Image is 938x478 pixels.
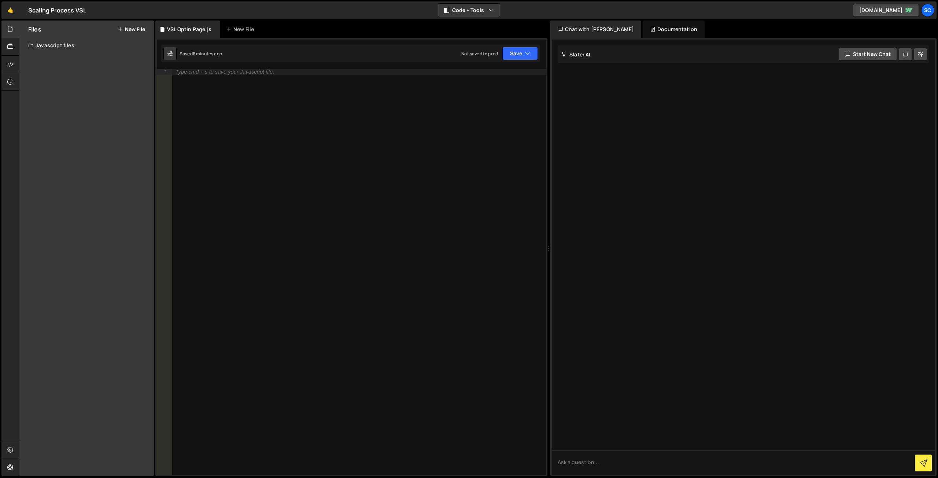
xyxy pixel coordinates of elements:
div: Documentation [643,21,705,38]
a: 🤙 [1,1,19,19]
div: Type cmd + s to save your Javascript file. [176,69,274,74]
h2: Files [28,25,41,33]
div: VSL Optin Page.js [167,26,211,33]
div: 6 minutes ago [193,51,222,57]
div: Chat with [PERSON_NAME] [550,21,641,38]
button: New File [118,26,145,32]
a: Sc [921,4,934,17]
button: Save [502,47,538,60]
div: Saved [180,51,222,57]
div: 1 [157,69,172,75]
div: Not saved to prod [461,51,498,57]
div: Scaling Process VSL [28,6,86,15]
div: New File [226,26,257,33]
button: Start new chat [839,48,897,61]
h2: Slater AI [561,51,591,58]
a: [DOMAIN_NAME] [853,4,919,17]
button: Code + Tools [438,4,500,17]
div: Javascript files [19,38,154,53]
